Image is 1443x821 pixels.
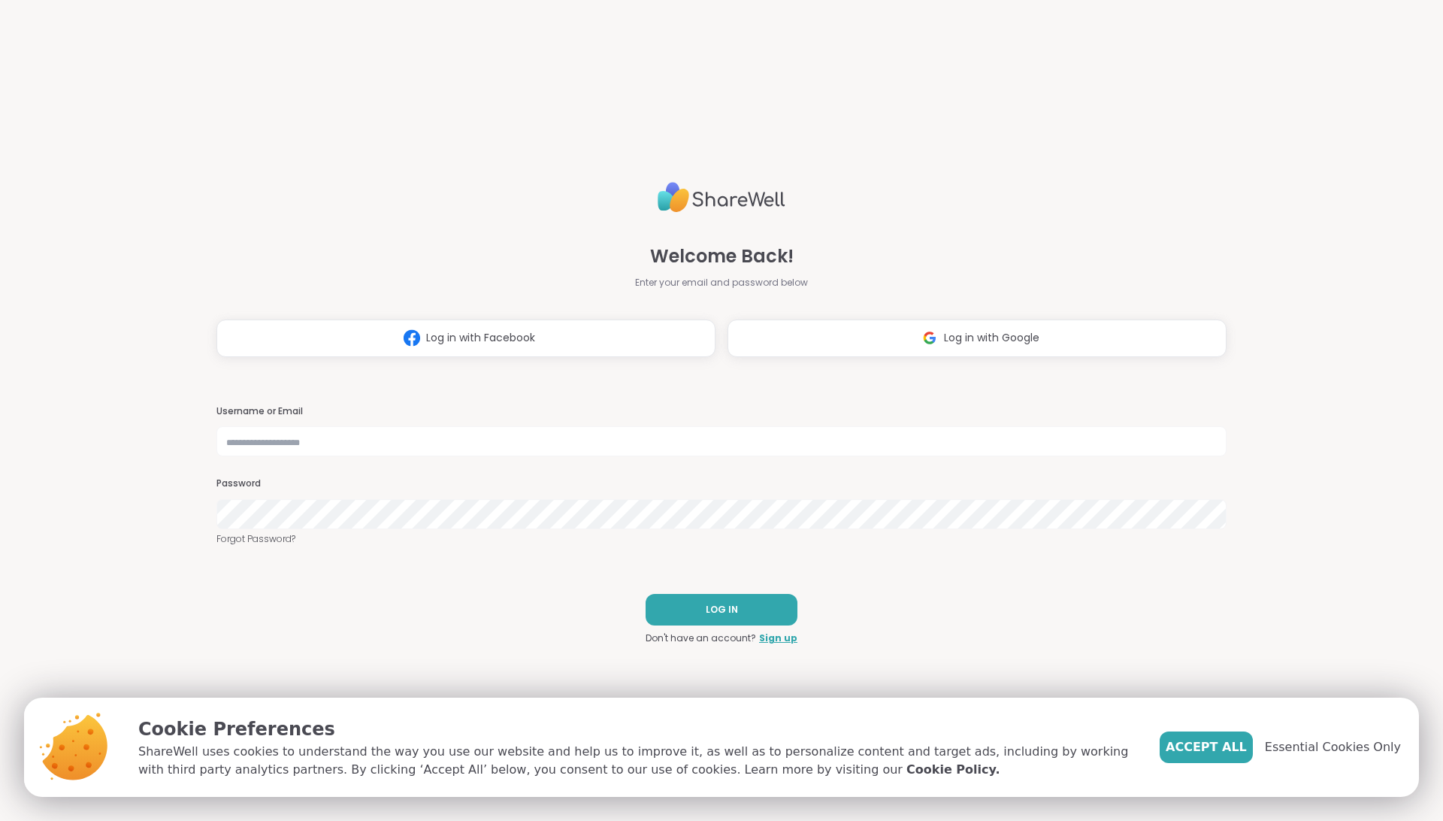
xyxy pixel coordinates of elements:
[915,324,944,352] img: ShareWell Logomark
[398,324,426,352] img: ShareWell Logomark
[658,176,785,219] img: ShareWell Logo
[728,320,1227,357] button: Log in with Google
[646,594,797,626] button: LOG IN
[635,276,808,289] span: Enter your email and password below
[216,320,715,357] button: Log in with Facebook
[216,405,1227,418] h3: Username or Email
[1265,738,1401,756] span: Essential Cookies Only
[906,761,1000,779] a: Cookie Policy.
[138,743,1136,779] p: ShareWell uses cookies to understand the way you use our website and help us to improve it, as we...
[706,603,738,617] span: LOG IN
[759,632,797,645] a: Sign up
[646,632,756,645] span: Don't have an account?
[944,330,1039,346] span: Log in with Google
[216,477,1227,490] h3: Password
[426,330,535,346] span: Log in with Facebook
[1166,738,1247,756] span: Accept All
[650,243,794,270] span: Welcome Back!
[216,532,1227,546] a: Forgot Password?
[1160,732,1253,763] button: Accept All
[138,716,1136,743] p: Cookie Preferences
